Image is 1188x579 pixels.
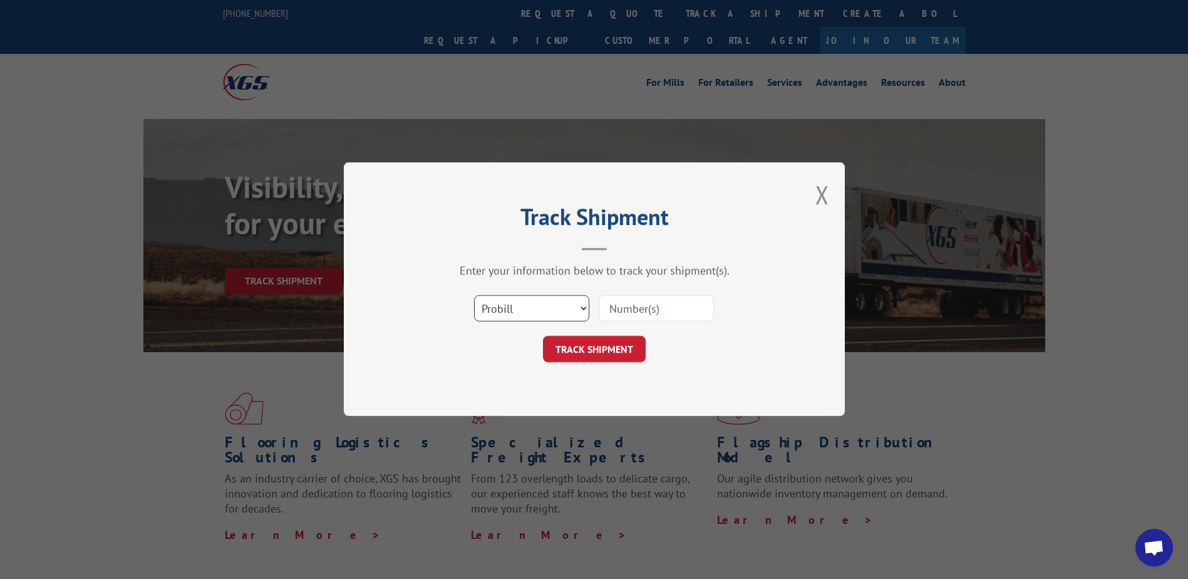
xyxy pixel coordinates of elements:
[406,264,782,278] div: Enter your information below to track your shipment(s).
[406,208,782,232] h2: Track Shipment
[599,296,714,322] input: Number(s)
[1135,529,1173,566] div: Open chat
[543,336,646,363] button: TRACK SHIPMENT
[815,178,829,211] button: Close modal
